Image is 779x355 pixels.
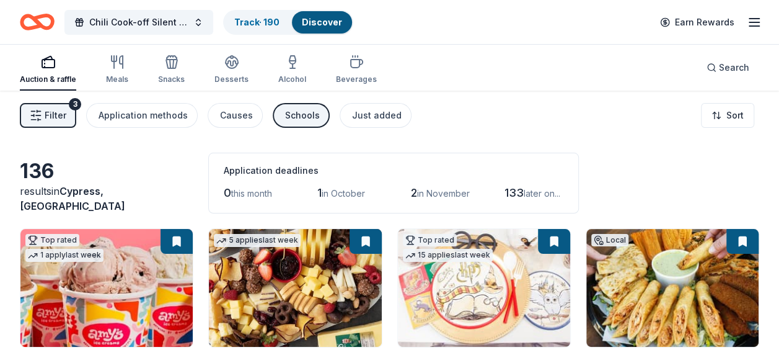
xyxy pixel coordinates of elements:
div: Snacks [158,74,185,84]
span: 133 [504,186,524,199]
span: Sort [726,108,744,123]
span: 0 [224,186,231,199]
div: Schools [285,108,320,123]
div: Meals [106,74,128,84]
span: Cypress, [GEOGRAPHIC_DATA] [20,185,125,212]
button: Alcohol [278,50,306,91]
div: Application methods [99,108,188,123]
div: Local [591,234,628,246]
span: 1 [317,186,322,199]
button: Causes [208,103,263,128]
button: Just added [340,103,412,128]
button: Schools [273,103,330,128]
div: 3 [69,98,81,110]
span: in November [417,188,470,199]
button: Desserts [214,50,249,91]
div: 1 apply last week [25,249,103,262]
span: later on... [524,188,560,199]
div: 136 [20,159,193,184]
span: Chili Cook-off Silent Auction [89,15,188,30]
div: Just added [352,108,402,123]
div: 15 applies last week [403,249,493,262]
button: Snacks [158,50,185,91]
button: Beverages [336,50,377,91]
span: Filter [45,108,66,123]
div: 5 applies last week [214,234,301,247]
button: Meals [106,50,128,91]
div: Alcohol [278,74,306,84]
div: Auction & raffle [20,74,76,84]
a: Earn Rewards [653,11,742,34]
span: this month [231,188,272,199]
div: results [20,184,193,213]
button: Track· 190Discover [223,10,353,35]
button: Search [697,55,759,80]
div: Beverages [336,74,377,84]
div: Top rated [403,234,457,246]
img: Image for Gordon Food Service Store [209,229,381,347]
img: Image for Jimmy Changas [586,229,759,347]
img: Image for Amy's Ice Creams [20,229,193,347]
span: in [20,185,125,212]
div: Causes [220,108,253,123]
div: Top rated [25,234,79,246]
span: in October [322,188,365,199]
a: Home [20,7,55,37]
a: Discover [302,17,342,27]
button: Chili Cook-off Silent Auction [64,10,213,35]
img: Image for Oriental Trading [398,229,570,347]
button: Filter3 [20,103,76,128]
div: Application deadlines [224,163,563,178]
a: Track· 190 [234,17,279,27]
button: Sort [701,103,754,128]
button: Auction & raffle [20,50,76,91]
span: Search [719,60,749,75]
div: Desserts [214,74,249,84]
button: Application methods [86,103,198,128]
span: 2 [411,186,417,199]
